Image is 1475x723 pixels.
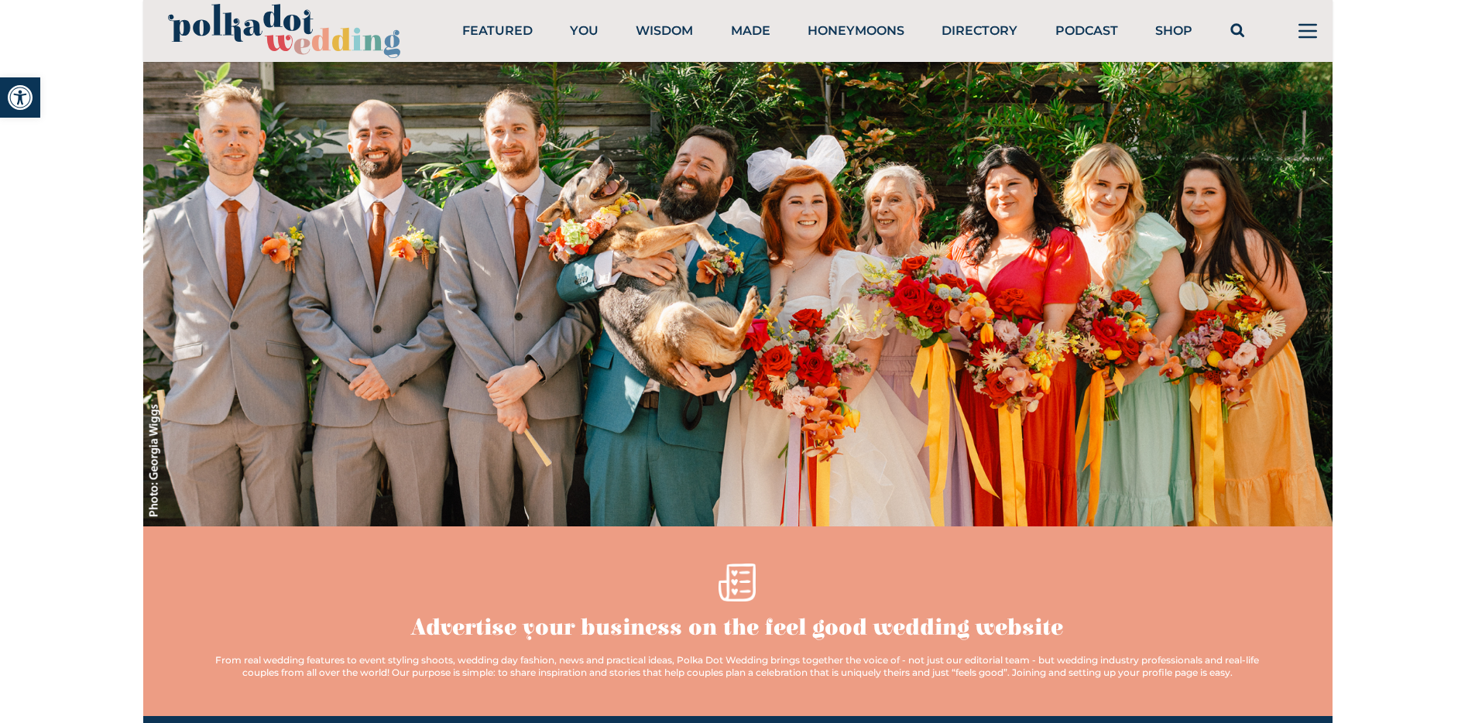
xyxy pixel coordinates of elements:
a: Honeymoons [808,23,904,38]
a: Shop [1155,23,1192,38]
a: Made [731,23,770,38]
a: Wisdom [636,23,693,38]
img: PolkaDotWedding.svg [168,4,400,59]
a: Directory [942,23,1017,38]
img: Advertise your business on the feel good wedding website [143,62,1333,526]
a: You [570,23,599,38]
div: From real wedding features to event styling shoots, wedding day fashion, news and practical ideas... [202,654,1272,679]
a: Podcast [1055,23,1118,38]
h1: Advertise your business on the feel good wedding website [411,614,1063,642]
a: Featured [462,23,533,38]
